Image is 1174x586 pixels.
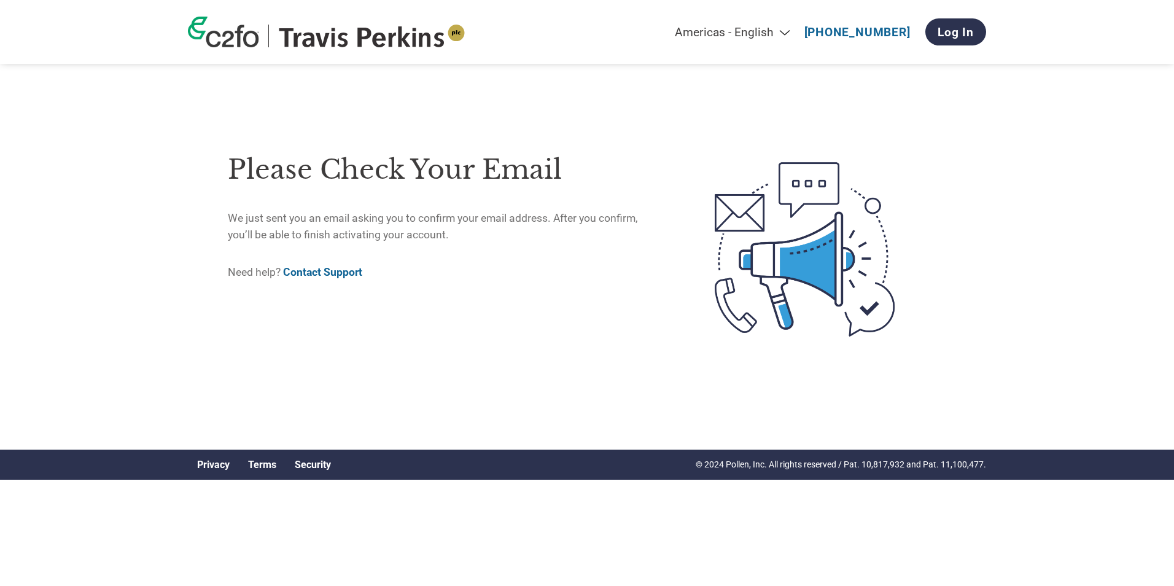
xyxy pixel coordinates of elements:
h1: Please check your email [228,150,663,190]
img: Travis Perkins [278,25,465,47]
a: Log In [925,18,986,45]
img: c2fo logo [188,17,259,47]
a: [PHONE_NUMBER] [804,25,911,39]
a: Security [295,459,331,471]
a: Privacy [197,459,230,471]
p: © 2024 Pollen, Inc. All rights reserved / Pat. 10,817,932 and Pat. 11,100,477. [696,458,986,471]
img: open-email [663,140,946,359]
p: Need help? [228,264,663,280]
a: Contact Support [283,266,362,278]
p: We just sent you an email asking you to confirm your email address. After you confirm, you’ll be ... [228,210,663,243]
a: Terms [248,459,276,471]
